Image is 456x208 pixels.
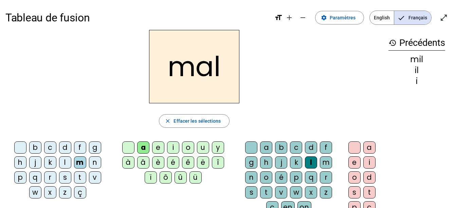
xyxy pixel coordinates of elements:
div: z [59,186,71,198]
mat-icon: add [285,14,293,22]
div: d [305,141,317,154]
div: f [74,141,86,154]
mat-icon: history [388,39,397,47]
div: r [320,171,332,184]
div: e [152,141,164,154]
div: d [59,141,71,154]
h3: Précédents [388,35,445,51]
div: z [320,186,332,198]
div: t [260,186,272,198]
div: k [44,156,56,169]
div: il [388,66,445,74]
div: g [245,156,257,169]
div: é [167,156,179,169]
div: w [290,186,302,198]
button: Paramètres [315,11,364,24]
div: s [245,186,257,198]
span: Effacer les sélections [174,117,221,125]
div: r [44,171,56,184]
div: v [275,186,287,198]
mat-icon: close [165,118,171,124]
div: o [260,171,272,184]
div: c [290,141,302,154]
div: e [348,156,361,169]
div: a [137,141,149,154]
div: i [388,77,445,85]
div: o [348,171,361,184]
span: English [370,11,394,24]
div: u [197,141,209,154]
div: y [212,141,224,154]
div: n [89,156,101,169]
div: û [175,171,187,184]
div: mil [388,55,445,64]
span: Paramètres [330,14,355,22]
div: ë [197,156,209,169]
mat-icon: format_size [274,14,282,22]
div: q [29,171,41,184]
div: â [137,156,149,169]
div: c [44,141,56,154]
div: x [305,186,317,198]
div: ç [74,186,86,198]
div: t [74,171,86,184]
div: p [14,171,26,184]
div: p [290,171,302,184]
div: t [363,186,376,198]
div: ï [145,171,157,184]
button: Effacer les sélections [159,114,229,128]
div: n [245,171,257,184]
mat-icon: open_in_full [440,14,448,22]
div: x [44,186,56,198]
div: b [275,141,287,154]
div: b [29,141,41,154]
div: à [122,156,134,169]
div: l [59,156,71,169]
div: l [305,156,317,169]
div: a [260,141,272,154]
div: é [275,171,287,184]
h1: Tableau de fusion [5,7,269,29]
div: m [74,156,86,169]
button: Augmenter la taille de la police [282,11,296,24]
div: s [59,171,71,184]
div: m [320,156,332,169]
div: s [348,186,361,198]
h2: mal [149,30,239,103]
div: v [89,171,101,184]
div: h [260,156,272,169]
div: j [29,156,41,169]
div: ê [182,156,194,169]
div: q [305,171,317,184]
button: Diminuer la taille de la police [296,11,310,24]
div: i [363,156,376,169]
div: k [290,156,302,169]
button: Entrer en plein écran [437,11,451,24]
div: j [275,156,287,169]
div: ô [160,171,172,184]
div: f [320,141,332,154]
div: i [167,141,179,154]
div: ü [189,171,202,184]
div: d [363,171,376,184]
div: w [29,186,41,198]
div: è [152,156,164,169]
div: î [212,156,224,169]
div: o [182,141,194,154]
mat-icon: settings [321,15,327,21]
span: Français [394,11,431,24]
div: g [89,141,101,154]
mat-button-toggle-group: Language selection [369,11,432,25]
div: h [14,156,26,169]
mat-icon: remove [299,14,307,22]
div: a [363,141,376,154]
